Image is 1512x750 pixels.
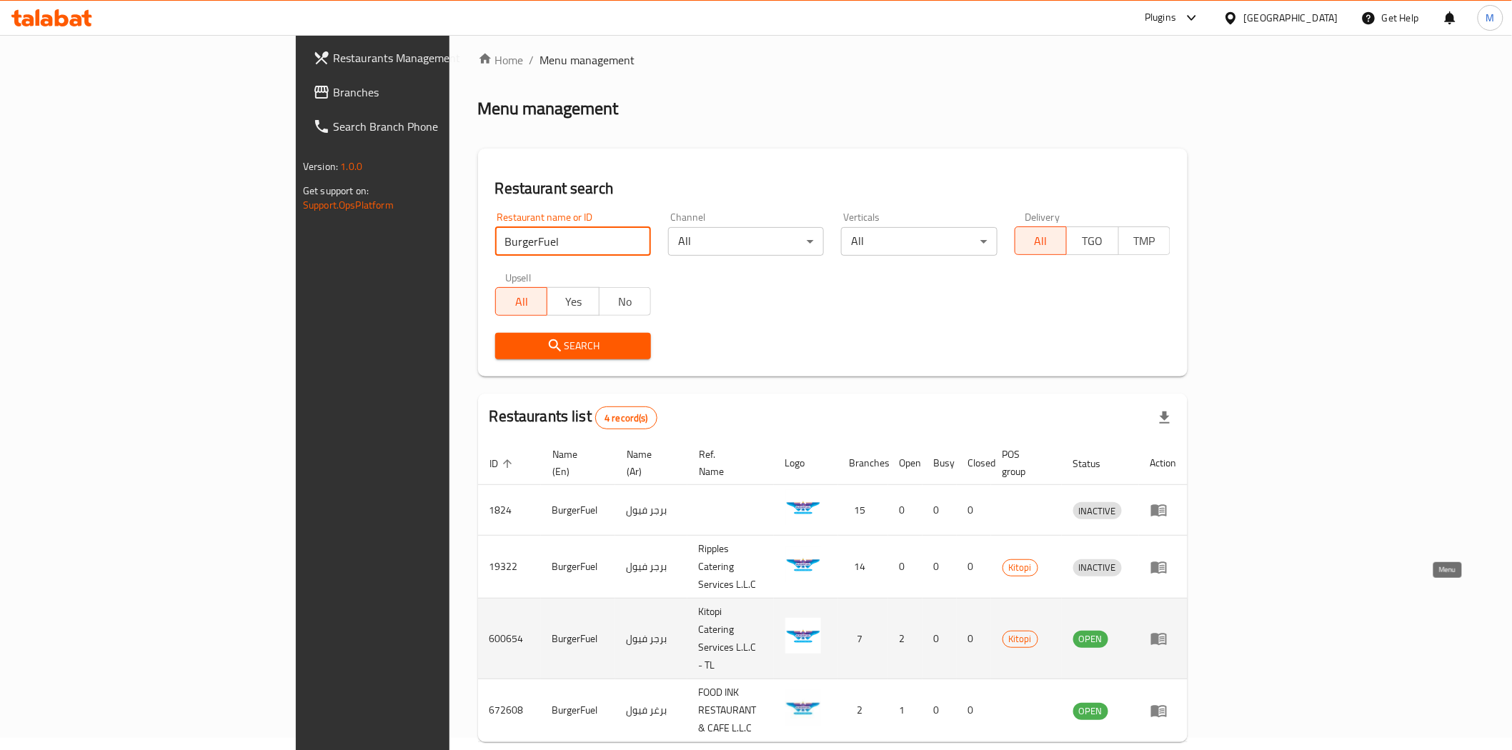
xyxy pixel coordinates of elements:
[687,536,774,599] td: Ripples Catering Services L.L.C
[888,599,922,679] td: 2
[957,679,991,742] td: 0
[505,273,532,283] label: Upsell
[922,441,957,485] th: Busy
[340,157,362,176] span: 1.0.0
[699,446,757,480] span: Ref. Name
[478,441,1188,742] table: enhanced table
[838,441,888,485] th: Branches
[495,178,1170,199] h2: Restaurant search
[841,227,997,256] div: All
[615,485,687,536] td: برجر فيول
[541,599,615,679] td: BurgerFuel
[596,411,657,425] span: 4 record(s)
[687,679,774,742] td: FOOD INK RESTAURANT & CAFE L.L.C
[507,337,640,355] span: Search
[478,51,1188,69] nav: breadcrumb
[922,599,957,679] td: 0
[1118,226,1170,255] button: TMP
[668,227,824,256] div: All
[333,49,537,66] span: Restaurants Management
[888,441,922,485] th: Open
[888,536,922,599] td: 0
[922,536,957,599] td: 0
[1244,10,1338,26] div: [GEOGRAPHIC_DATA]
[888,485,922,536] td: 0
[785,546,821,582] img: BurgerFuel
[1150,501,1177,519] div: Menu
[687,599,774,679] td: Kitopi Catering Services L.L.C - TL
[303,157,338,176] span: Version:
[1073,455,1120,472] span: Status
[502,291,542,312] span: All
[1139,441,1188,485] th: Action
[495,287,547,316] button: All
[957,485,991,536] td: 0
[303,196,394,214] a: Support.OpsPlatform
[1073,559,1122,576] span: INACTIVE
[302,75,548,109] a: Branches
[1015,226,1067,255] button: All
[838,679,888,742] td: 2
[1021,231,1061,251] span: All
[1145,9,1176,26] div: Plugins
[1003,446,1045,480] span: POS group
[478,97,619,120] h2: Menu management
[957,441,991,485] th: Closed
[785,618,821,654] img: BurgerFuel
[957,599,991,679] td: 0
[495,227,651,256] input: Search for restaurant name or ID..
[888,679,922,742] td: 1
[922,485,957,536] td: 0
[838,485,888,536] td: 15
[302,41,548,75] a: Restaurants Management
[1148,401,1182,435] div: Export file
[1486,10,1495,26] span: M
[333,118,537,135] span: Search Branch Phone
[302,109,548,144] a: Search Branch Phone
[489,406,657,429] h2: Restaurants list
[1073,503,1122,519] span: INACTIVE
[553,291,593,312] span: Yes
[605,291,645,312] span: No
[774,441,838,485] th: Logo
[1073,231,1113,251] span: TGO
[1025,212,1060,222] label: Delivery
[489,455,517,472] span: ID
[1073,631,1108,647] span: OPEN
[1003,631,1038,647] span: Kitopi
[957,536,991,599] td: 0
[552,446,598,480] span: Name (En)
[1003,559,1038,576] span: Kitopi
[547,287,599,316] button: Yes
[838,536,888,599] td: 14
[541,485,615,536] td: BurgerFuel
[1066,226,1118,255] button: TGO
[303,181,369,200] span: Get support on:
[615,536,687,599] td: برجر فيول
[1073,502,1122,519] div: INACTIVE
[615,599,687,679] td: برجر فيول
[540,51,635,69] span: Menu management
[785,489,821,525] img: BurgerFuel
[1125,231,1165,251] span: TMP
[599,287,651,316] button: No
[1073,703,1108,719] span: OPEN
[1150,559,1177,576] div: Menu
[838,599,888,679] td: 7
[1073,559,1122,576] div: INACTIVE
[595,406,657,429] div: Total records count
[785,690,821,726] img: BurgerFuel
[615,679,687,742] td: برغر فيول
[541,679,615,742] td: BurgerFuel
[922,679,957,742] td: 0
[333,84,537,101] span: Branches
[627,446,670,480] span: Name (Ar)
[541,536,615,599] td: BurgerFuel
[1150,702,1177,719] div: Menu
[495,333,651,359] button: Search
